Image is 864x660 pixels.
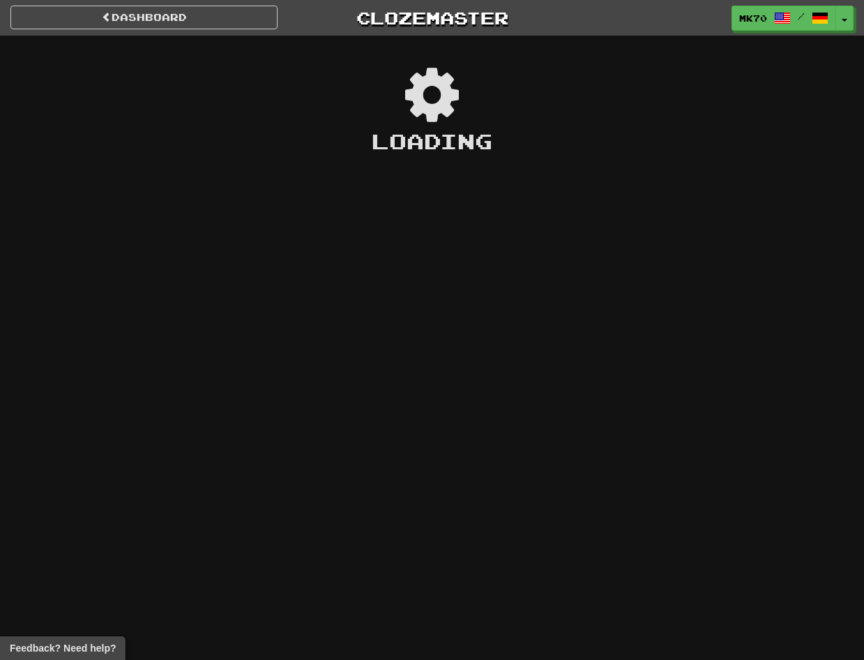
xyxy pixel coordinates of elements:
span: / [798,11,805,21]
a: MK70 / [732,6,836,31]
a: Dashboard [10,6,278,29]
span: Open feedback widget [10,641,116,655]
a: Clozemaster [298,6,566,30]
span: MK70 [739,12,767,24]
